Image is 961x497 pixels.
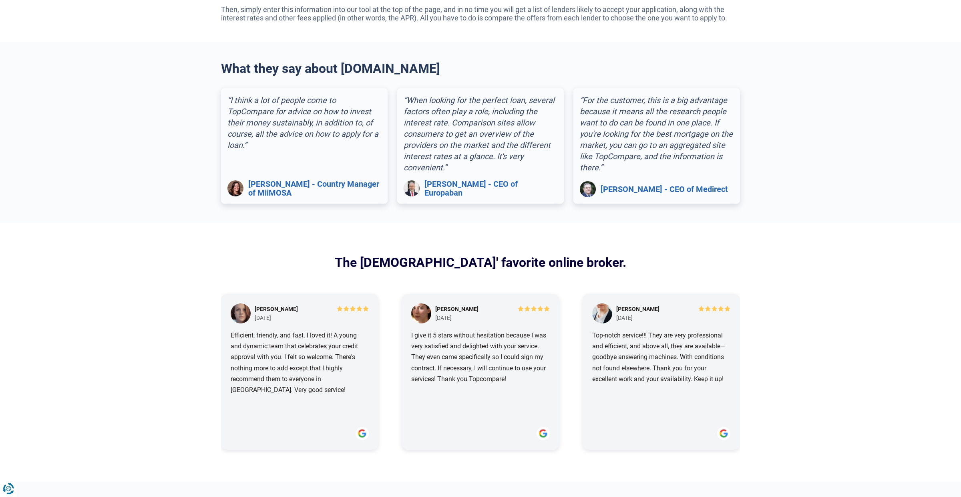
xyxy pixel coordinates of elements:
[580,181,596,197] img: Tim Rooney
[221,5,727,22] font: Then, simply enter this information into our tool at the top of the page, and in no time you will...
[227,180,243,196] img: Caroline Jonckhere
[518,305,550,312] img: 5/5
[404,95,555,172] font: “When looking for the perfect loan, several factors often play a role, including the interest rat...
[435,306,478,312] font: [PERSON_NAME]
[255,314,271,321] font: [DATE]
[616,314,633,321] font: [DATE]
[411,331,546,383] font: I give it 5 stars without hesitation because I was very satisfied and delighted with your service...
[337,305,369,312] img: 5/5
[698,305,730,312] img: 5/5
[580,95,733,172] font: “For the customer, this is a big advantage because it means all the research people want to do ca...
[435,314,452,321] font: [DATE]
[601,184,728,194] font: [PERSON_NAME] - CEO of Medirect
[592,331,725,383] font: Top-notch service!!! They are very professional and efficient, and above all, they are available—...
[231,331,358,394] font: Efficient, friendly, and fast. I loved it! A young and dynamic team that celebrates your credit a...
[424,179,518,198] font: [PERSON_NAME] - CEO of Europaban
[248,179,379,198] font: [PERSON_NAME] - Country Manager of MiiMOSA
[227,95,378,150] font: “I think a lot of people come to TopCompare for advice on how to invest their money sustainably, ...
[335,255,626,270] font: The [DEMOGRAPHIC_DATA]' favorite online broker.
[404,180,420,196] img: Rudi Van Langendyck
[255,306,298,312] font: [PERSON_NAME]
[616,306,659,312] font: [PERSON_NAME]
[221,61,440,76] font: What they say about [DOMAIN_NAME]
